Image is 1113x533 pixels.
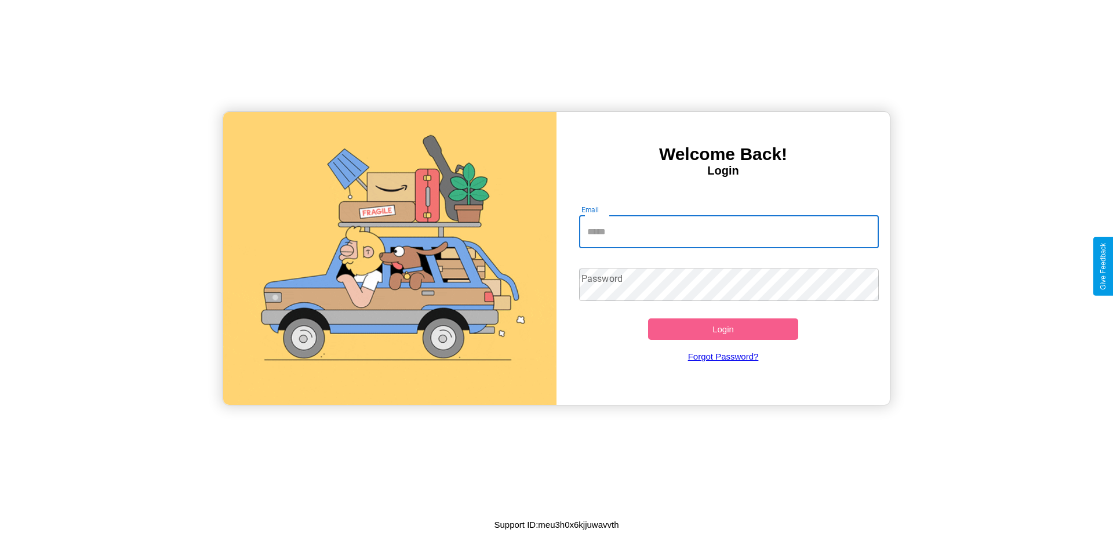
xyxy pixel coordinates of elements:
p: Support ID: meu3h0x6kjjuwavvth [494,517,619,532]
button: Login [648,318,798,340]
h4: Login [556,164,890,177]
div: Give Feedback [1099,243,1107,290]
h3: Welcome Back! [556,144,890,164]
a: Forgot Password? [573,340,874,373]
img: gif [223,112,556,405]
label: Email [581,205,599,215]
